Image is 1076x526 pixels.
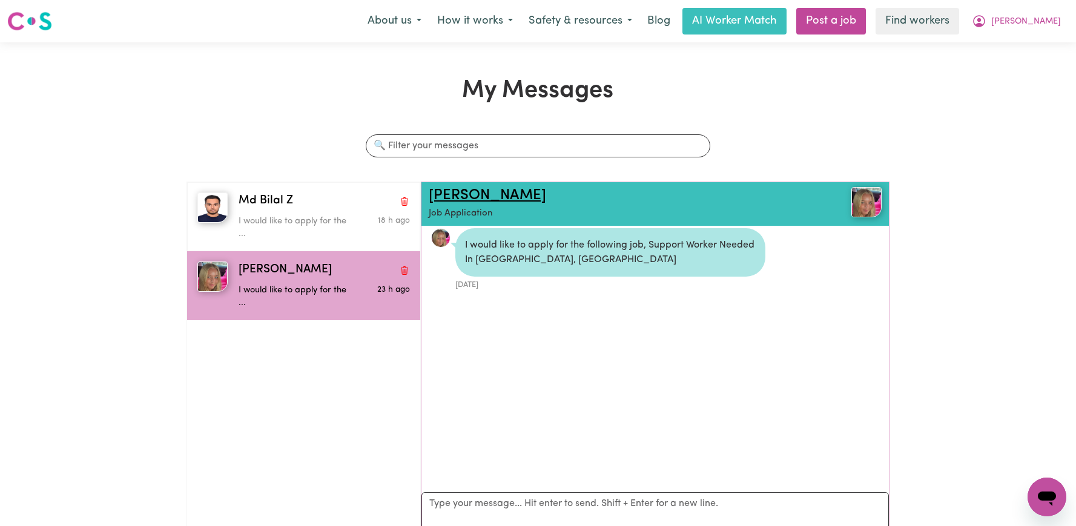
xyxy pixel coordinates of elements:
[851,187,882,217] img: View Jessica J's profile
[640,8,678,35] a: Blog
[239,192,293,210] span: Md Bilal Z
[197,261,228,292] img: Jessica J
[7,10,52,32] img: Careseekers logo
[239,215,353,241] p: I would like to apply for the ...
[964,8,1069,34] button: My Account
[197,192,228,223] img: Md Bilal Z
[521,8,640,34] button: Safety & resources
[429,207,806,221] p: Job Application
[991,15,1061,28] span: [PERSON_NAME]
[399,262,410,278] button: Delete conversation
[378,217,410,225] span: Message sent on August 2, 2025
[431,228,451,248] img: 54DC0EC53FC722DCB96AF6E4A41537AB_avatar_blob
[366,134,710,157] input: 🔍 Filter your messages
[1028,478,1066,516] iframe: Button to launch messaging window
[187,251,420,320] button: Jessica J[PERSON_NAME]Delete conversationI would like to apply for the ...Message sent on August ...
[377,286,410,294] span: Message sent on August 2, 2025
[399,193,410,209] button: Delete conversation
[186,76,890,105] h1: My Messages
[187,182,420,251] button: Md Bilal ZMd Bilal ZDelete conversationI would like to apply for the ...Message sent on August 2,...
[455,228,765,277] div: I would like to apply for the following job, Support Worker Needed In [GEOGRAPHIC_DATA], [GEOGRAP...
[455,277,765,291] div: [DATE]
[429,188,546,203] a: [PERSON_NAME]
[239,261,332,279] span: [PERSON_NAME]
[431,228,451,248] a: View Jessica J's profile
[429,8,521,34] button: How it works
[796,8,866,35] a: Post a job
[806,187,882,217] a: Jessica J
[876,8,959,35] a: Find workers
[239,284,353,310] p: I would like to apply for the ...
[7,7,52,35] a: Careseekers logo
[682,8,787,35] a: AI Worker Match
[360,8,429,34] button: About us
